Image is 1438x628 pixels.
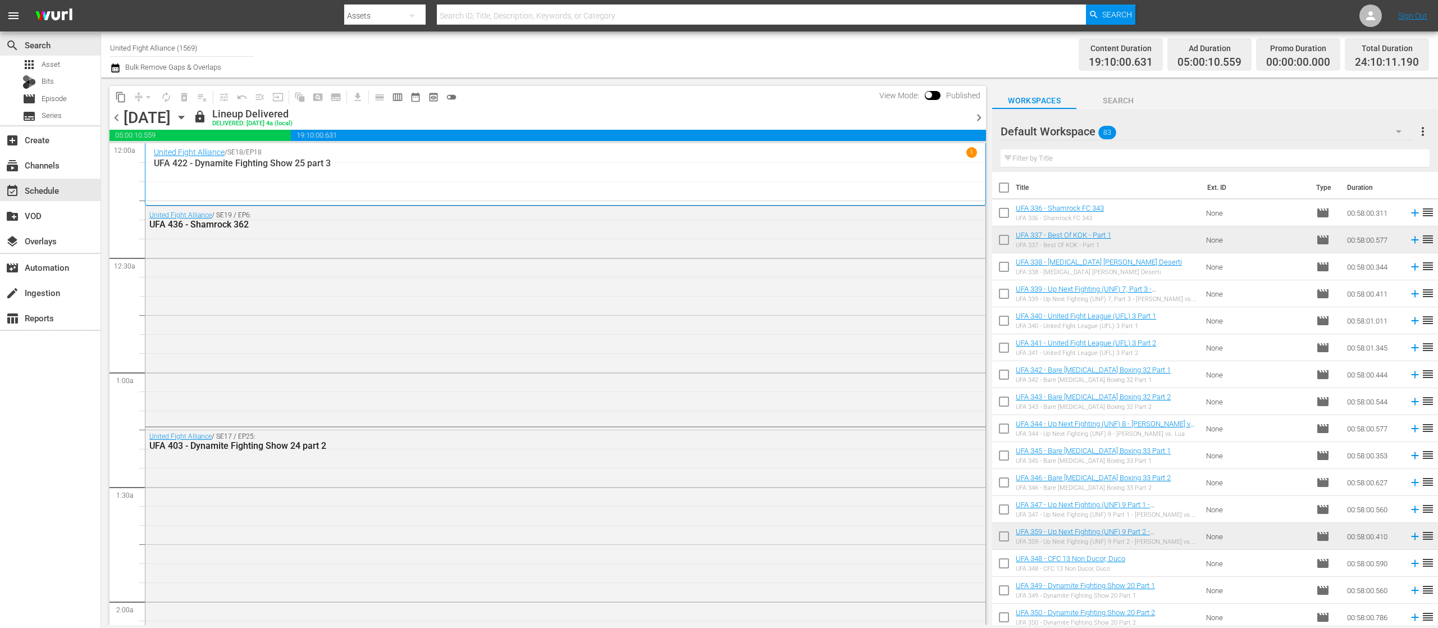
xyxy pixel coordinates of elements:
span: Month Calendar View [407,88,424,106]
div: UFA 349 - Dynamite Fighting Show 20 Part 1 [1016,592,1155,599]
svg: Add to Schedule [1409,584,1421,597]
td: None [1202,199,1312,226]
svg: Add to Schedule [1409,449,1421,462]
span: Asset [42,59,60,70]
span: reorder [1421,556,1435,570]
div: Total Duration [1355,40,1419,56]
span: Episode [1316,530,1330,543]
div: UFA 347 - Up Next Fighting (UNF) 9 Part 1 - [PERSON_NAME] vs. [PERSON_NAME] [1016,511,1197,518]
span: reorder [1421,583,1435,597]
svg: Add to Schedule [1409,261,1421,273]
span: Create Series Block [327,88,345,106]
span: Episode [1316,557,1330,570]
span: reorder [1421,260,1435,273]
th: Title [1016,172,1200,203]
td: None [1202,415,1312,442]
span: chevron_left [109,111,124,125]
span: Episode [1316,611,1330,624]
span: date_range_outlined [410,92,421,103]
span: reorder [1421,313,1435,327]
span: 05:00:10.559 [1177,56,1241,69]
a: UFA 347 - Up Next Fighting (UNF) 9 Part 1 - [PERSON_NAME] vs. [PERSON_NAME] [1016,500,1154,517]
th: Type [1309,172,1340,203]
span: Episode [1316,584,1330,597]
a: UFA 338 - [MEDICAL_DATA] [PERSON_NAME] Deserti [1016,258,1182,266]
span: Fill episodes with ad slates [251,88,269,106]
svg: Add to Schedule [1409,395,1421,408]
span: Episode [1316,368,1330,381]
span: Search [6,39,19,52]
td: None [1202,388,1312,415]
a: UFA 348 - CFC 13 Non Ducor, Duco [1016,554,1125,563]
span: 19:10:00.631 [1089,56,1153,69]
td: 00:58:00.311 [1343,199,1404,226]
span: reorder [1421,421,1435,435]
span: movie [22,92,36,106]
a: UFA 336 - Shamrock FC 343 [1016,204,1104,212]
svg: Add to Schedule [1409,503,1421,516]
a: UFA 342 - Bare [MEDICAL_DATA] Boxing 32 Part 1 [1016,366,1171,374]
td: 00:58:00.560 [1343,496,1404,523]
span: Automation [6,261,19,275]
span: Series [42,110,62,121]
span: Episode [1316,422,1330,435]
span: Episode [1316,287,1330,301]
span: Episode [1316,503,1330,516]
div: UFA 345 - Bare [MEDICAL_DATA] Boxing 33 Part 1 [1016,457,1171,465]
span: Create Search Block [309,88,327,106]
svg: Add to Schedule [1409,207,1421,219]
span: Schedule [6,184,19,198]
span: Episode [1316,314,1330,327]
div: UFA 338 - [MEDICAL_DATA] [PERSON_NAME] Deserti [1016,269,1182,276]
span: more_vert [1416,125,1430,138]
span: Overlays [6,235,19,248]
td: 00:58:00.353 [1343,442,1404,469]
td: None [1202,496,1312,523]
a: UFA 343 - Bare [MEDICAL_DATA] Boxing 32 Part 2 [1016,393,1171,401]
span: reorder [1421,233,1435,246]
td: None [1202,442,1312,469]
a: United Fight Alliance [149,211,212,219]
svg: Add to Schedule [1409,288,1421,300]
div: UFA 436 - Shamrock 362 [149,219,919,230]
span: reorder [1421,448,1435,462]
td: None [1202,550,1312,577]
div: UFA 337 - Best Of KOK - Part 1 [1016,242,1111,249]
span: Bulk Remove Gaps & Overlaps [124,63,221,71]
svg: Add to Schedule [1409,234,1421,246]
div: UFA 342 - Bare [MEDICAL_DATA] Boxing 32 Part 1 [1016,376,1171,384]
a: UFA 349 - Dynamite Fighting Show 20 Part 1 [1016,581,1155,590]
span: Workspaces [992,94,1076,108]
a: UFA 346 - Bare [MEDICAL_DATA] Boxing 33 Part 2 [1016,474,1171,482]
td: None [1202,226,1312,253]
img: ans4CAIJ8jUAAAAAAAAAAAAAAAAAAAAAAAAgQb4GAAAAAAAAAAAAAAAAAAAAAAAAJMjXAAAAAAAAAAAAAAAAAAAAAAAAgAT5G... [27,3,81,29]
td: 00:58:00.627 [1343,469,1404,496]
span: Episode [1316,233,1330,247]
span: Episode [1316,395,1330,408]
span: 83 [1098,121,1116,144]
span: Remove Gaps & Overlaps [130,88,157,106]
span: 19:10:00.631 [291,130,986,141]
span: calendar_view_week_outlined [392,92,403,103]
td: 00:58:00.411 [1343,280,1404,307]
svg: Add to Schedule [1409,476,1421,489]
span: View Mode: [874,91,925,100]
span: Week Calendar View [389,88,407,106]
td: None [1202,361,1312,388]
span: Episode [1316,476,1330,489]
span: chevron_right [972,111,986,125]
span: Episode [1316,341,1330,354]
td: 00:58:01.345 [1343,334,1404,361]
svg: Add to Schedule [1409,611,1421,624]
span: Copy Lineup [112,88,130,106]
span: reorder [1421,367,1435,381]
span: toggle_off [446,92,457,103]
td: 00:58:00.577 [1343,415,1404,442]
td: 00:58:01.011 [1343,307,1404,334]
td: 00:58:00.410 [1343,523,1404,550]
span: Select an event to delete [175,88,193,106]
span: 24 hours Lineup View is OFF [442,88,460,106]
div: / SE19 / EP6: [149,211,919,230]
p: 1 [970,148,974,156]
div: DELIVERED: [DATE] 4a (local) [212,120,293,128]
